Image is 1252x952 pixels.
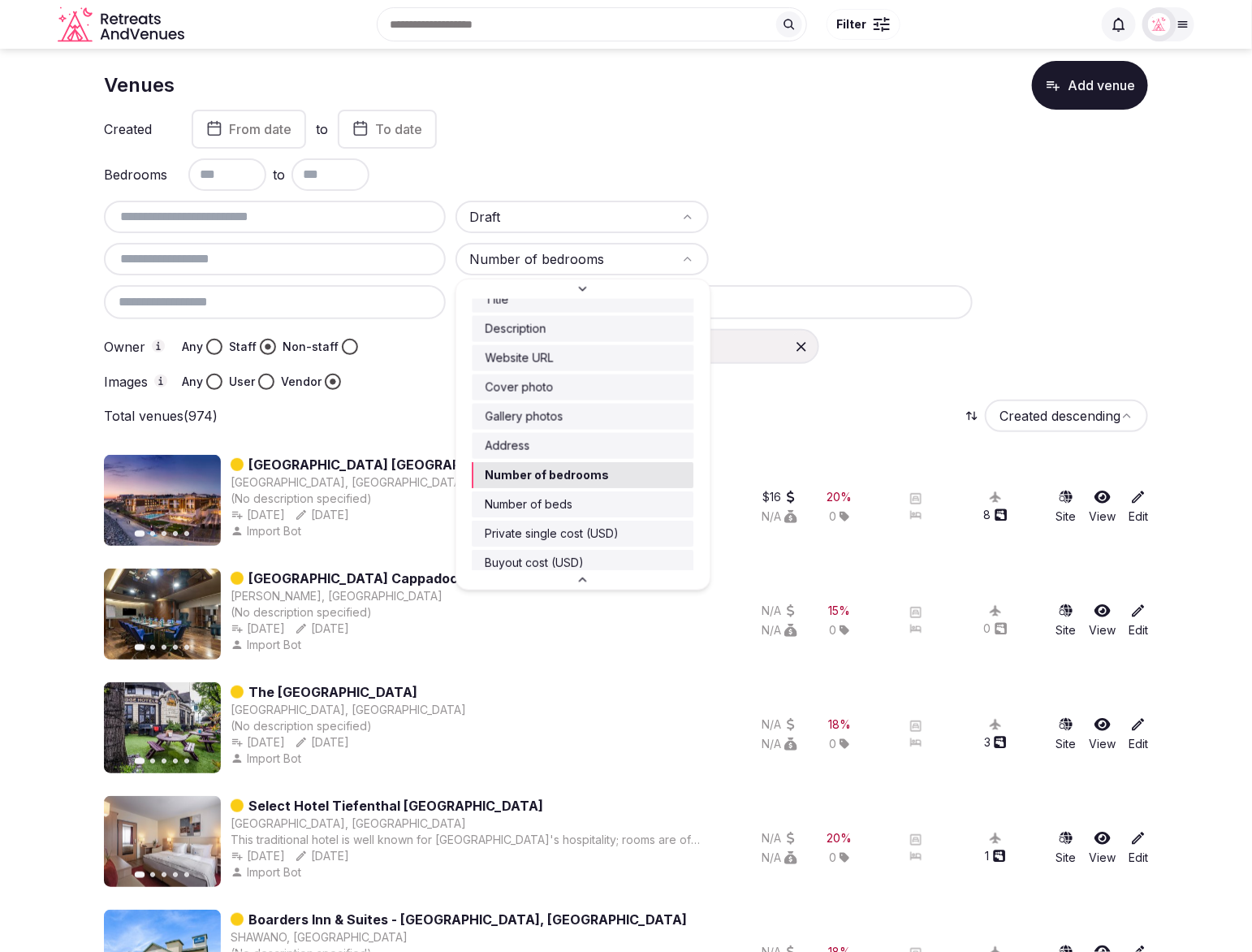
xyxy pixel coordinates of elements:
[486,526,620,542] span: Private single cost (USD)
[486,438,530,454] span: Address
[486,555,585,571] span: Buyout cost (USD)
[486,321,546,337] span: Description
[486,496,573,513] span: Number of beds
[486,379,554,396] span: Cover photo
[486,292,509,308] span: Title
[486,467,610,483] span: Number of bedrooms
[486,409,563,425] span: Gallery photos
[486,350,554,366] span: Website URL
